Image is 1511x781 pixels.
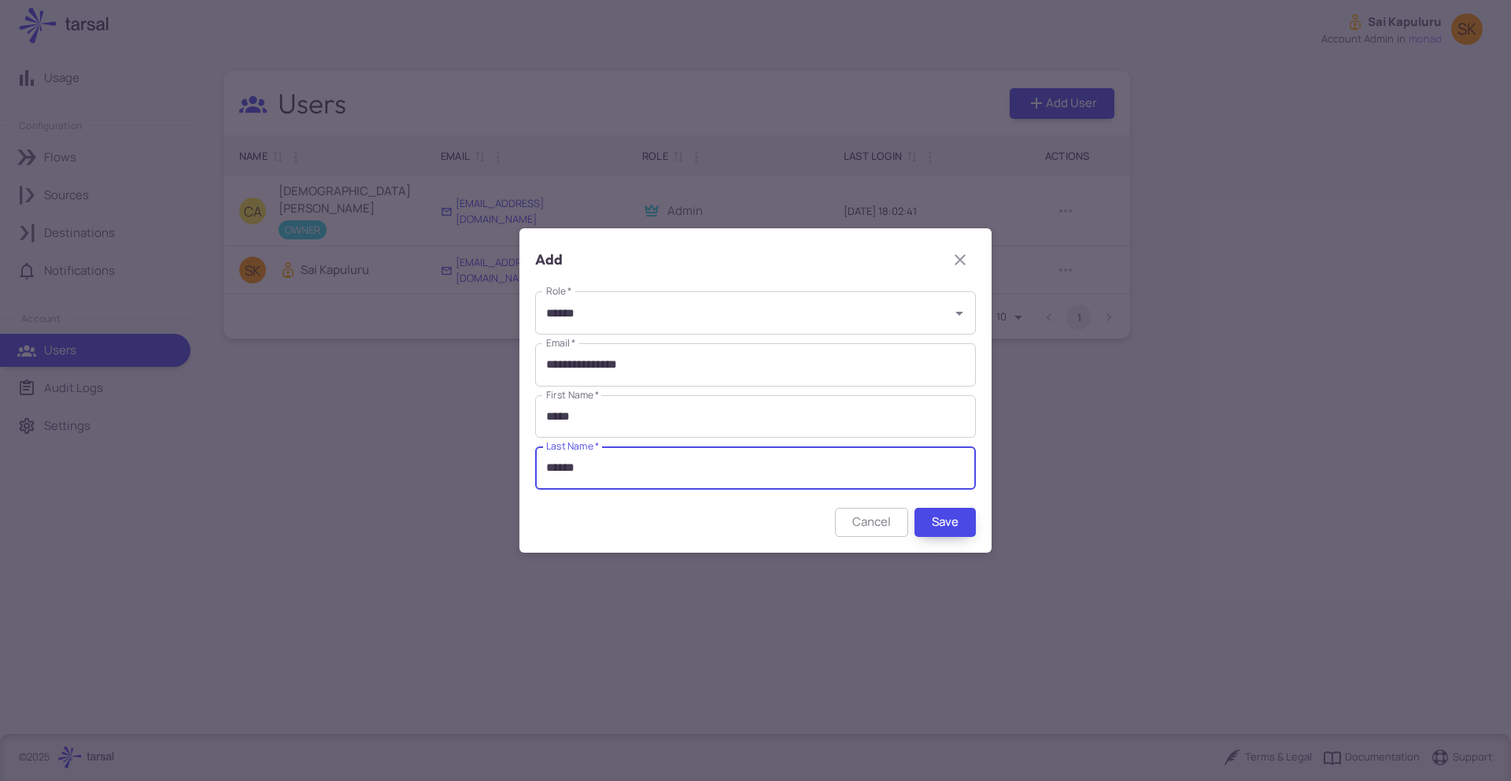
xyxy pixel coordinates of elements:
[535,249,563,271] span: Add
[546,439,599,453] label: Last Name
[546,388,600,402] label: First Name
[914,508,976,537] button: Save
[546,284,571,298] label: Role
[948,302,970,324] button: Open
[546,336,576,350] label: Email
[835,508,908,537] button: Cancel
